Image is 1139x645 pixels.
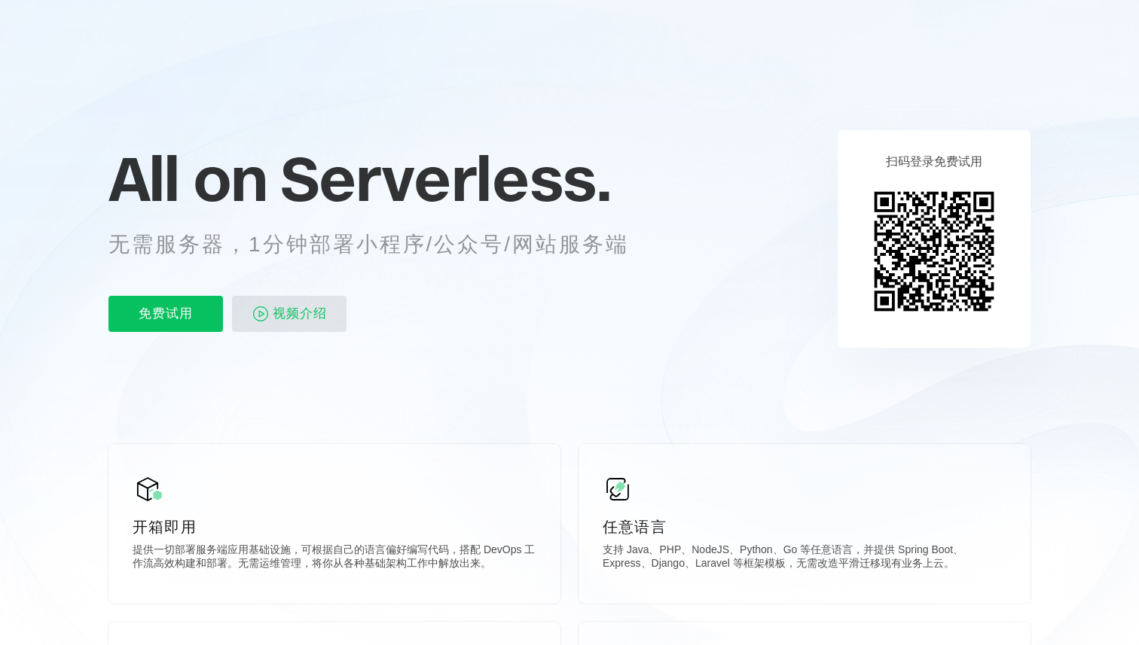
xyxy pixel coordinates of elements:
p: 免费试用 [108,296,223,332]
span: All on [108,141,266,216]
p: 支持 Java、PHP、NodeJS、Python、Go 等任意语言，并提供 Spring Boot、Express、Django、Laravel 等框架模板，无需改造平滑迁移现有业务上云。 [603,543,1006,574]
span: Serverless. [280,141,611,216]
p: 无需服务器，1分钟部署小程序/公众号/网站服务端 [108,230,657,260]
p: 开箱即用 [133,516,536,537]
img: video_play.svg [252,305,270,323]
p: 提供一切部署服务端应用基础设施，可根据自己的语言偏好编写代码，搭配 DevOps 工作流高效构建和部署。无需运维管理，将你从各种基础架构工作中解放出来。 [133,543,536,574]
span: 视频介绍 [273,296,327,332]
p: 任意语言 [603,516,1006,537]
p: 扫码登录免费试用 [886,154,982,170]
